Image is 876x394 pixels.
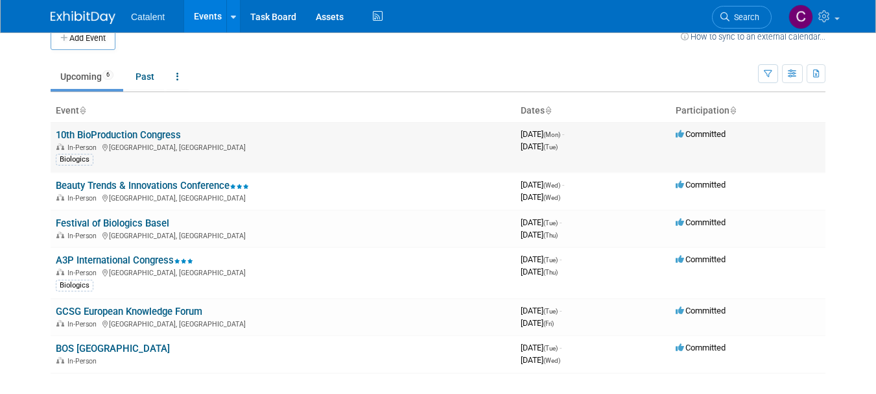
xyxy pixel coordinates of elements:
th: Event [51,100,515,122]
div: [GEOGRAPHIC_DATA], [GEOGRAPHIC_DATA] [56,318,510,328]
span: In-Person [67,320,101,328]
span: Committed [676,343,726,352]
div: [GEOGRAPHIC_DATA], [GEOGRAPHIC_DATA] [56,192,510,203]
a: How to sync to an external calendar... [681,32,825,42]
span: (Tue) [543,308,558,315]
span: - [560,306,562,315]
span: Committed [676,180,726,190]
span: - [560,343,562,352]
span: In-Person [67,232,101,240]
div: Biologics [56,280,93,291]
img: In-Person Event [56,143,64,150]
span: 6 [102,70,113,80]
img: In-Person Event [56,357,64,363]
span: Committed [676,129,726,139]
span: - [562,180,564,190]
a: Beauty Trends & Innovations Conference [56,180,249,191]
img: Christina Szendi [788,5,813,29]
span: In-Person [67,269,101,277]
span: Search [729,12,759,22]
span: [DATE] [521,254,562,264]
div: [GEOGRAPHIC_DATA], [GEOGRAPHIC_DATA] [56,230,510,240]
span: (Thu) [543,232,558,239]
span: (Tue) [543,345,558,352]
span: [DATE] [521,180,564,190]
a: GCSG European Knowledge Forum [56,306,202,317]
span: [DATE] [521,267,558,277]
img: ExhibitDay [51,11,115,24]
a: Sort by Event Name [79,105,86,116]
a: Search [712,6,772,29]
span: [DATE] [521,343,562,352]
a: A3P International Congress [56,254,193,266]
span: [DATE] [521,192,560,202]
span: - [560,254,562,264]
a: Festival of Biologics Basel [56,217,169,229]
span: In-Person [67,194,101,203]
span: In-Person [67,357,101,365]
a: Sort by Participation Type [729,105,736,116]
span: (Fri) [543,320,554,327]
th: Dates [515,100,670,122]
a: Past [126,64,164,89]
img: In-Person Event [56,232,64,238]
a: 10th BioProduction Congress [56,129,181,141]
span: (Tue) [543,143,558,151]
span: [DATE] [521,217,562,227]
span: Committed [676,306,726,315]
span: [DATE] [521,129,564,139]
span: (Wed) [543,194,560,201]
span: (Thu) [543,269,558,276]
span: Committed [676,217,726,227]
a: Upcoming6 [51,64,123,89]
span: - [560,217,562,227]
span: Catalent [131,12,165,22]
a: Sort by Start Date [545,105,551,116]
span: - [562,129,564,139]
div: [GEOGRAPHIC_DATA], [GEOGRAPHIC_DATA] [56,142,510,152]
div: [GEOGRAPHIC_DATA], [GEOGRAPHIC_DATA] [56,267,510,277]
span: Committed [676,254,726,264]
span: (Mon) [543,131,560,138]
img: In-Person Event [56,194,64,201]
span: In-Person [67,143,101,152]
span: (Tue) [543,256,558,264]
img: In-Person Event [56,320,64,326]
div: Biologics [56,154,93,166]
span: [DATE] [521,306,562,315]
a: BOS [GEOGRAPHIC_DATA] [56,343,170,354]
span: [DATE] [521,355,560,365]
th: Participation [670,100,825,122]
span: (Tue) [543,219,558,227]
span: (Wed) [543,357,560,364]
img: In-Person Event [56,269,64,275]
span: [DATE] [521,230,558,240]
span: [DATE] [521,318,554,328]
span: [DATE] [521,142,558,151]
span: (Wed) [543,182,560,189]
button: Add Event [51,27,115,50]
